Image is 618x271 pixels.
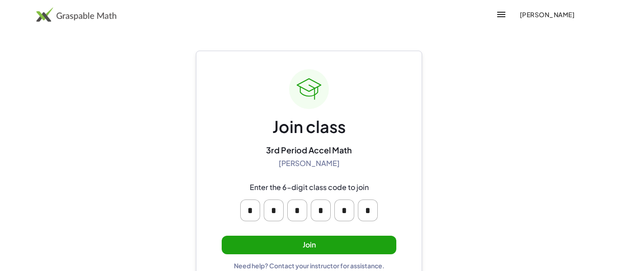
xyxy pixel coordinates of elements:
[311,200,331,221] input: Please enter OTP character 4
[287,200,307,221] input: Please enter OTP character 3
[334,200,354,221] input: Please enter OTP character 5
[358,200,378,221] input: Please enter OTP character 6
[264,200,284,221] input: Please enter OTP character 2
[234,261,385,270] div: Need help? Contact your instructor for assistance.
[512,6,582,23] button: [PERSON_NAME]
[519,10,575,19] span: [PERSON_NAME]
[279,159,340,168] div: [PERSON_NAME]
[266,145,352,155] div: 3rd Period Accel Math
[272,116,346,138] div: Join class
[222,236,396,254] button: Join
[250,183,369,192] div: Enter the 6-digit class code to join
[240,200,260,221] input: Please enter OTP character 1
